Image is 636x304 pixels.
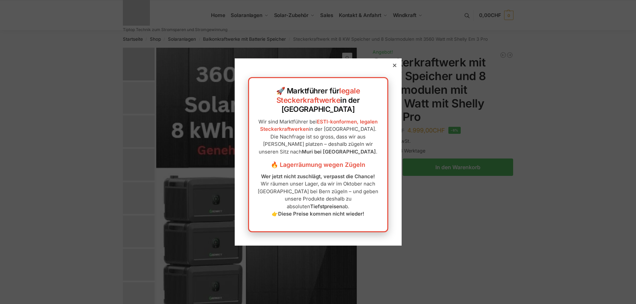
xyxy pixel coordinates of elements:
[260,118,378,132] a: ESTI-konformen, legalen Steckerkraftwerken
[256,118,381,156] p: Wir sind Marktführer bei in der [GEOGRAPHIC_DATA]. Die Nachfrage ist so gross, dass wir aus [PERS...
[302,148,376,155] strong: Muri bei [GEOGRAPHIC_DATA]
[261,173,375,180] strong: Wer jetzt nicht zuschlägt, verpasst die Chance!
[256,173,381,218] p: Wir räumen unser Lager, da wir im Oktober nach [GEOGRAPHIC_DATA] bei Bern zügeln – und geben unse...
[310,203,342,210] strong: Tiefstpreisen
[256,161,381,169] h3: 🔥 Lagerräumung wegen Zügeln
[276,86,360,104] a: legale Steckerkraftwerke
[256,86,381,114] h2: 🚀 Marktführer für in der [GEOGRAPHIC_DATA]
[278,211,364,217] strong: Diese Preise kommen nicht wieder!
